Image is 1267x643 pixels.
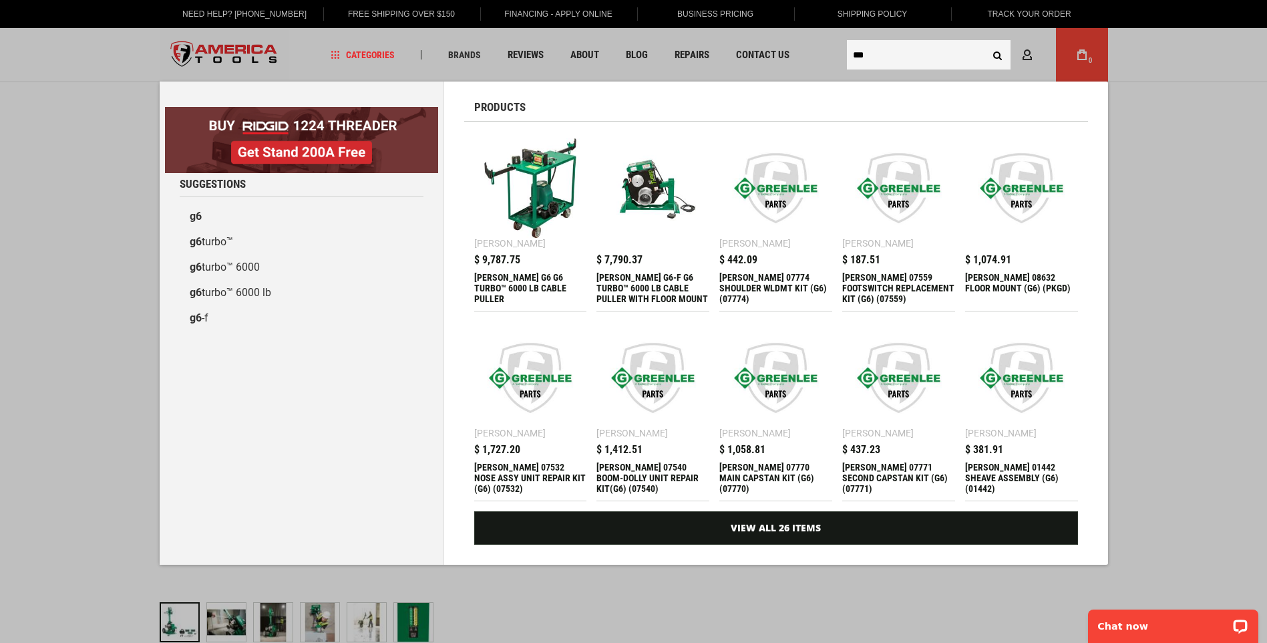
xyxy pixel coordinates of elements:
[849,138,948,238] img: Greenlee 07559 FOOTSWITCH REPLACEMENT KIT (G6) (07559)
[965,428,1037,438] div: [PERSON_NAME]
[719,255,757,265] span: $ 442.09
[190,235,202,248] b: g6
[474,272,587,304] div: GREENLEE G6 G6 TURBO™ 6000 LB CABLE PULLER
[719,428,791,438] div: [PERSON_NAME]
[719,321,832,501] a: Greenlee 07770 MAIN CAPSTAN KIT (G6) (07770) [PERSON_NAME] $ 1,058.81 [PERSON_NAME] 07770 MAIN CA...
[474,255,520,265] span: $ 9,787.75
[849,328,948,428] img: Greenlee 07771 SECOND CAPSTAN KIT (G6) (07771)
[481,138,580,238] img: GREENLEE G6 G6 TURBO™ 6000 LB CABLE PULLER
[190,210,202,223] b: g6
[596,444,643,455] span: $ 1,412.51
[965,255,1011,265] span: $ 1,074.91
[842,239,914,248] div: [PERSON_NAME]
[842,428,914,438] div: [PERSON_NAME]
[180,255,423,280] a: g6turbo™ 6000
[474,321,587,501] a: Greenlee 07532 NOSE ASSY UNIT REPAIR KIT (G6) (07532) [PERSON_NAME] $ 1,727.20 [PERSON_NAME] 0753...
[965,321,1078,501] a: Greenlee 01442 SHEAVE ASSEMBLY (G6) (01442) [PERSON_NAME] $ 381.91 [PERSON_NAME] 01442 SHEAVE ASS...
[603,138,703,238] img: GREENLEE G6-F G6 TURBO™ 6000 LB CABLE PULLER WITH FLOOR MOUNT
[972,138,1071,238] img: GREENLEE 08632 FLOOR MOUNT (G6) (PKGD)
[474,428,546,438] div: [PERSON_NAME]
[596,255,643,265] span: $ 7,790.37
[842,321,955,501] a: Greenlee 07771 SECOND CAPSTAN KIT (G6) (07771) [PERSON_NAME] $ 437.23 [PERSON_NAME] 07771 SECOND ...
[719,239,791,248] div: [PERSON_NAME]
[726,138,826,238] img: Greenlee 07774 SHOULDER WLDMT KIT (G6) (07774)
[325,46,401,64] a: Categories
[165,107,438,173] img: BOGO: Buy RIDGID® 1224 Threader, Get Stand 200A Free!
[596,428,668,438] div: [PERSON_NAME]
[965,462,1078,494] div: Greenlee 01442 SHEAVE ASSEMBLY (G6) (01442)
[180,178,246,190] span: Suggestions
[474,132,587,311] a: GREENLEE G6 G6 TURBO™ 6000 LB CABLE PULLER [PERSON_NAME] $ 9,787.75 [PERSON_NAME] G6 G6 TURBO™ 60...
[190,261,202,273] b: g6
[165,107,438,117] a: BOGO: Buy RIDGID® 1224 Threader, Get Stand 200A Free!
[842,132,955,311] a: Greenlee 07559 FOOTSWITCH REPLACEMENT KIT (G6) (07559) [PERSON_NAME] $ 187.51 [PERSON_NAME] 07559...
[965,272,1078,304] div: GREENLEE 08632 FLOOR MOUNT (G6) (PKGD)
[985,42,1011,68] button: Search
[965,444,1003,455] span: $ 381.91
[596,132,709,311] a: GREENLEE G6-F G6 TURBO™ 6000 LB CABLE PULLER WITH FLOOR MOUNT $ 7,790.37 [PERSON_NAME] G6-F G6 TU...
[180,204,423,229] a: g6
[474,102,526,113] span: Products
[1079,601,1267,643] iframe: LiveChat chat widget
[180,280,423,305] a: g6turbo™ 6000 lb
[719,444,765,455] span: $ 1,058.81
[726,328,826,428] img: Greenlee 07770 MAIN CAPSTAN KIT (G6) (07770)
[719,132,832,311] a: Greenlee 07774 SHOULDER WLDMT KIT (G6) (07774) [PERSON_NAME] $ 442.09 [PERSON_NAME] 07774 SHOULDE...
[331,50,395,59] span: Categories
[972,328,1071,428] img: Greenlee 01442 SHEAVE ASSEMBLY (G6) (01442)
[842,444,880,455] span: $ 437.23
[481,328,580,428] img: Greenlee 07532 NOSE ASSY UNIT REPAIR KIT (G6) (07532)
[190,286,202,299] b: g6
[719,272,832,304] div: Greenlee 07774 SHOULDER WLDMT KIT (G6) (07774)
[596,462,709,494] div: Greenlee 07540 BOOM-DOLLY UNIT REPAIR KIT(G6) (07540)
[474,239,546,248] div: [PERSON_NAME]
[474,462,587,494] div: Greenlee 07532 NOSE ASSY UNIT REPAIR KIT (G6) (07532)
[842,255,880,265] span: $ 187.51
[474,444,520,455] span: $ 1,727.20
[719,462,832,494] div: Greenlee 07770 MAIN CAPSTAN KIT (G6) (07770)
[603,328,703,428] img: Greenlee 07540 BOOM-DOLLY UNIT REPAIR KIT(G6) (07540)
[842,462,955,494] div: Greenlee 07771 SECOND CAPSTAN KIT (G6) (07771)
[180,229,423,255] a: g6turbo™
[442,46,487,64] a: Brands
[180,305,423,331] a: g6-f
[190,311,202,324] b: g6
[842,272,955,304] div: Greenlee 07559 FOOTSWITCH REPLACEMENT KIT (G6) (07559)
[448,50,481,59] span: Brands
[596,272,709,304] div: GREENLEE G6-F G6 TURBO™ 6000 LB CABLE PULLER WITH FLOOR MOUNT
[596,321,709,501] a: Greenlee 07540 BOOM-DOLLY UNIT REPAIR KIT(G6) (07540) [PERSON_NAME] $ 1,412.51 [PERSON_NAME] 0754...
[965,132,1078,311] a: GREENLEE 08632 FLOOR MOUNT (G6) (PKGD) $ 1,074.91 [PERSON_NAME] 08632 FLOOR MOUNT (G6) (PKGD)
[474,511,1078,545] a: View All 26 Items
